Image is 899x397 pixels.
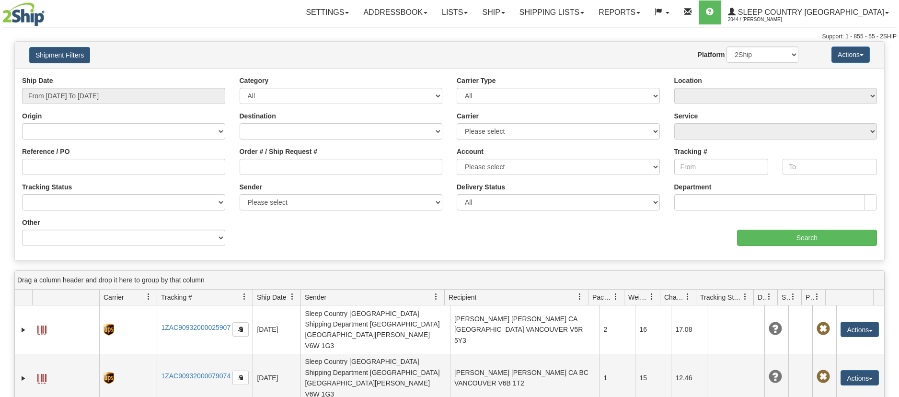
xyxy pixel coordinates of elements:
span: Delivery Status [758,292,766,302]
input: Search [737,230,877,246]
label: Sender [240,182,262,192]
label: Destination [240,111,276,121]
td: 17.08 [671,305,707,354]
a: 1ZAC90932000079074 [161,372,231,380]
span: Pickup Not Assigned [817,322,830,336]
a: Ship [475,0,512,24]
a: Weight filter column settings [644,289,660,305]
a: Label [37,370,46,385]
span: Charge [664,292,684,302]
label: Carrier Type [457,76,496,85]
label: Tracking Status [22,182,72,192]
label: Ship Date [22,76,53,85]
label: Account [457,147,484,156]
span: Shipment Issues [782,292,790,302]
label: Platform [698,50,725,59]
a: Shipping lists [512,0,591,24]
span: Weight [628,292,648,302]
label: Carrier [457,111,479,121]
a: Sender filter column settings [428,289,444,305]
label: Reference / PO [22,147,70,156]
a: Expand [19,374,28,383]
a: Carrier filter column settings [140,289,157,305]
span: Sleep Country [GEOGRAPHIC_DATA] [736,8,884,16]
td: Sleep Country [GEOGRAPHIC_DATA] Shipping Department [GEOGRAPHIC_DATA] [GEOGRAPHIC_DATA][PERSON_NA... [300,305,450,354]
input: To [783,159,877,175]
span: Unknown [769,322,782,336]
span: Unknown [769,370,782,384]
a: Label [37,321,46,337]
span: Tracking Status [700,292,742,302]
a: Pickup Status filter column settings [809,289,825,305]
a: Reports [591,0,647,24]
a: Sleep Country [GEOGRAPHIC_DATA] 2044 / [PERSON_NAME] [721,0,896,24]
label: Category [240,76,269,85]
button: Shipment Filters [29,47,90,63]
div: grid grouping header [15,271,884,290]
label: Location [674,76,702,85]
a: Tracking Status filter column settings [737,289,753,305]
span: Ship Date [257,292,286,302]
a: Recipient filter column settings [572,289,588,305]
a: Expand [19,325,28,335]
label: Order # / Ship Request # [240,147,318,156]
label: Origin [22,111,42,121]
td: 2 [599,305,635,354]
span: Carrier [104,292,124,302]
a: Ship Date filter column settings [284,289,300,305]
button: Actions [841,370,879,385]
span: Pickup Status [806,292,814,302]
label: Service [674,111,698,121]
label: Department [674,182,712,192]
img: logo2044.jpg [2,2,45,26]
div: Support: 1 - 855 - 55 - 2SHIP [2,33,897,41]
a: Delivery Status filter column settings [761,289,777,305]
button: Copy to clipboard [232,371,249,385]
label: Other [22,218,40,227]
img: 8 - UPS [104,372,114,384]
span: Sender [305,292,326,302]
a: Settings [299,0,356,24]
a: Tracking # filter column settings [236,289,253,305]
a: Charge filter column settings [680,289,696,305]
a: Packages filter column settings [608,289,624,305]
span: Tracking # [161,292,192,302]
img: 8 - UPS [104,324,114,336]
a: Shipment Issues filter column settings [785,289,801,305]
input: From [674,159,769,175]
a: 1ZAC90932000025907 [161,324,231,331]
span: Pickup Not Assigned [817,370,830,384]
label: Tracking # [674,147,707,156]
span: Recipient [449,292,476,302]
span: 2044 / [PERSON_NAME] [728,15,800,24]
span: Packages [592,292,612,302]
label: Delivery Status [457,182,505,192]
td: [DATE] [253,305,300,354]
td: 16 [635,305,671,354]
td: [PERSON_NAME] [PERSON_NAME] CA [GEOGRAPHIC_DATA] VANCOUVER V5R 5Y3 [450,305,599,354]
iframe: chat widget [877,150,898,247]
button: Copy to clipboard [232,322,249,337]
button: Actions [831,47,870,63]
a: Addressbook [356,0,435,24]
a: Lists [435,0,475,24]
button: Actions [841,322,879,337]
